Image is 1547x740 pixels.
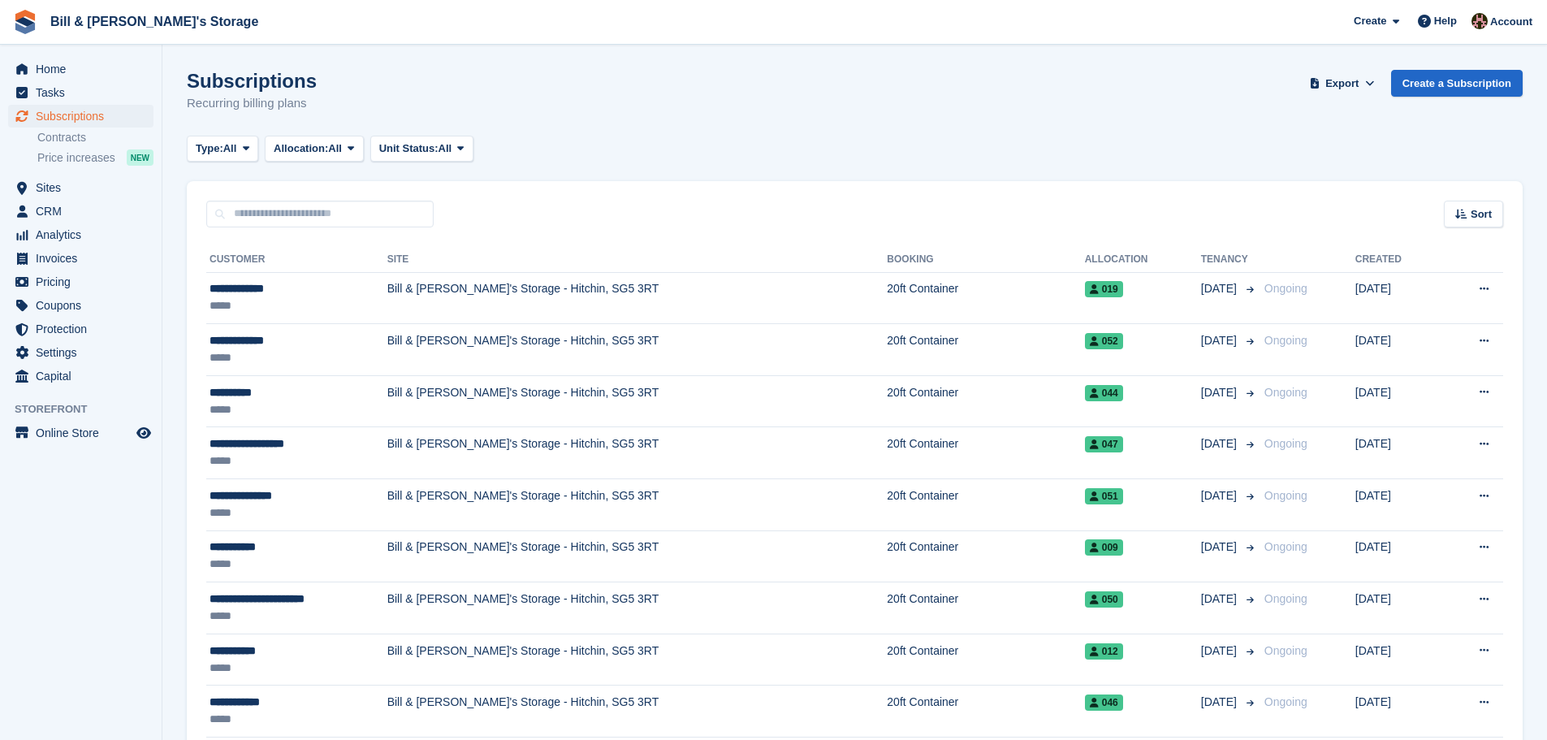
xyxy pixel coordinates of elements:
a: menu [8,341,153,364]
td: 20ft Container [887,272,1084,324]
td: [DATE] [1355,272,1441,324]
span: Ongoing [1264,437,1307,450]
th: Site [387,247,888,273]
a: menu [8,318,153,340]
td: Bill & [PERSON_NAME]'s Storage - Hitchin, SG5 3RT [387,530,888,582]
span: Unit Status: [379,141,439,157]
td: Bill & [PERSON_NAME]'s Storage - Hitchin, SG5 3RT [387,686,888,738]
span: Ongoing [1264,540,1307,553]
span: 047 [1085,436,1123,452]
span: 012 [1085,643,1123,660]
a: menu [8,176,153,199]
a: menu [8,365,153,387]
span: Ongoing [1264,386,1307,399]
a: menu [8,58,153,80]
span: Ongoing [1264,695,1307,708]
span: All [223,141,237,157]
a: menu [8,422,153,444]
span: [DATE] [1201,591,1240,608]
span: Tasks [36,81,133,104]
button: Export [1307,70,1378,97]
td: Bill & [PERSON_NAME]'s Storage - Hitchin, SG5 3RT [387,634,888,686]
span: [DATE] [1201,694,1240,711]
span: All [439,141,452,157]
button: Unit Status: All [370,136,473,162]
span: Sites [36,176,133,199]
span: 051 [1085,488,1123,504]
span: Coupons [36,294,133,317]
td: [DATE] [1355,427,1441,479]
span: Pricing [36,270,133,293]
span: Ongoing [1264,644,1307,657]
span: Account [1490,14,1532,30]
td: [DATE] [1355,530,1441,582]
div: NEW [127,149,153,166]
button: Allocation: All [265,136,364,162]
a: menu [8,223,153,246]
th: Created [1355,247,1441,273]
th: Customer [206,247,387,273]
span: Capital [36,365,133,387]
td: 20ft Container [887,634,1084,686]
span: 050 [1085,591,1123,608]
th: Tenancy [1201,247,1258,273]
p: Recurring billing plans [187,94,317,113]
img: Jack Bottesch [1471,13,1488,29]
span: Ongoing [1264,282,1307,295]
span: Home [36,58,133,80]
td: 20ft Container [887,375,1084,427]
td: Bill & [PERSON_NAME]'s Storage - Hitchin, SG5 3RT [387,479,888,531]
span: Invoices [36,247,133,270]
span: [DATE] [1201,643,1240,660]
span: [DATE] [1201,280,1240,297]
td: 20ft Container [887,479,1084,531]
td: [DATE] [1355,375,1441,427]
a: Price increases NEW [37,149,153,167]
a: menu [8,294,153,317]
span: 009 [1085,539,1123,556]
a: menu [8,81,153,104]
td: [DATE] [1355,634,1441,686]
td: Bill & [PERSON_NAME]'s Storage - Hitchin, SG5 3RT [387,272,888,324]
button: Type: All [187,136,258,162]
td: Bill & [PERSON_NAME]'s Storage - Hitchin, SG5 3RT [387,582,888,634]
h1: Subscriptions [187,70,317,92]
span: Subscriptions [36,105,133,128]
a: Preview store [134,423,153,443]
td: [DATE] [1355,479,1441,531]
td: [DATE] [1355,686,1441,738]
span: 052 [1085,333,1123,349]
td: Bill & [PERSON_NAME]'s Storage - Hitchin, SG5 3RT [387,375,888,427]
span: CRM [36,200,133,223]
span: [DATE] [1201,487,1240,504]
span: 044 [1085,385,1123,401]
span: Storefront [15,401,162,418]
span: Analytics [36,223,133,246]
span: [DATE] [1201,332,1240,349]
span: Type: [196,141,223,157]
span: 046 [1085,695,1123,711]
a: menu [8,270,153,293]
span: Ongoing [1264,489,1307,502]
img: stora-icon-8386f47178a22dfd0bd8f6a31ec36ba5ce8667c1dd55bd0f319d3a0aa187defe.svg [13,10,37,34]
td: 20ft Container [887,324,1084,376]
td: [DATE] [1355,324,1441,376]
a: menu [8,247,153,270]
span: All [328,141,342,157]
th: Booking [887,247,1084,273]
span: [DATE] [1201,435,1240,452]
span: 019 [1085,281,1123,297]
span: [DATE] [1201,539,1240,556]
span: Protection [36,318,133,340]
span: Ongoing [1264,334,1307,347]
td: 20ft Container [887,530,1084,582]
a: menu [8,200,153,223]
span: Export [1325,76,1359,92]
span: Settings [36,341,133,364]
a: Bill & [PERSON_NAME]'s Storage [44,8,265,35]
a: Contracts [37,130,153,145]
td: 20ft Container [887,686,1084,738]
span: Ongoing [1264,592,1307,605]
td: Bill & [PERSON_NAME]'s Storage - Hitchin, SG5 3RT [387,324,888,376]
a: menu [8,105,153,128]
